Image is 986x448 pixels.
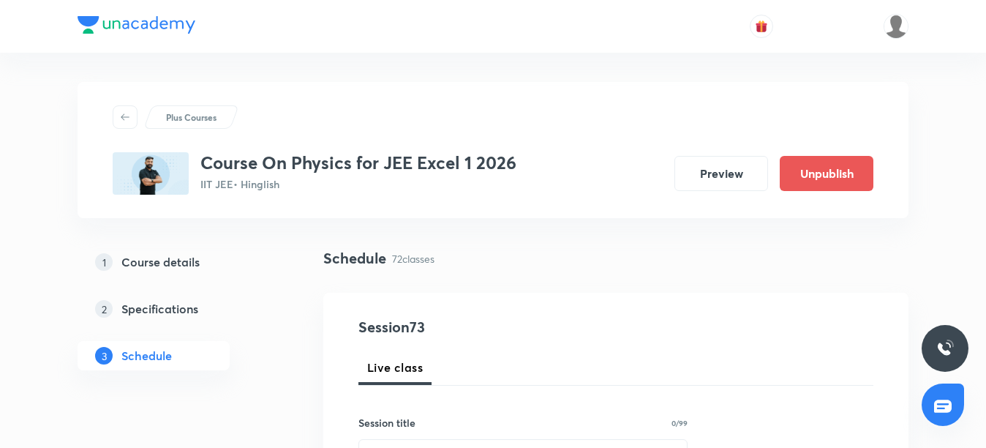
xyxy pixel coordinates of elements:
[750,15,773,38] button: avatar
[884,14,908,39] img: Vinita Malik
[78,247,276,277] a: 1Course details
[780,156,873,191] button: Unpublish
[358,316,625,338] h4: Session 73
[121,347,172,365] h5: Schedule
[755,20,768,33] img: avatar
[78,294,276,324] a: 2Specifications
[674,156,768,191] button: Preview
[200,152,516,173] h3: Course On Physics for JEE Excel 1 2026
[323,247,386,269] h4: Schedule
[392,251,434,266] p: 72 classes
[95,300,113,318] p: 2
[671,419,688,427] p: 0/99
[936,340,954,357] img: ttu
[358,415,415,430] h6: Session title
[121,300,198,318] h5: Specifications
[200,176,516,192] p: IIT JEE • Hinglish
[166,111,217,124] p: Plus Courses
[78,16,195,34] img: Company Logo
[78,16,195,37] a: Company Logo
[367,359,423,376] span: Live class
[121,253,200,271] h5: Course details
[95,347,113,365] p: 3
[95,253,113,271] p: 1
[113,152,189,195] img: C17B4FAC-997B-4E43-B1B9-415CDDFEAA28_plus.png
